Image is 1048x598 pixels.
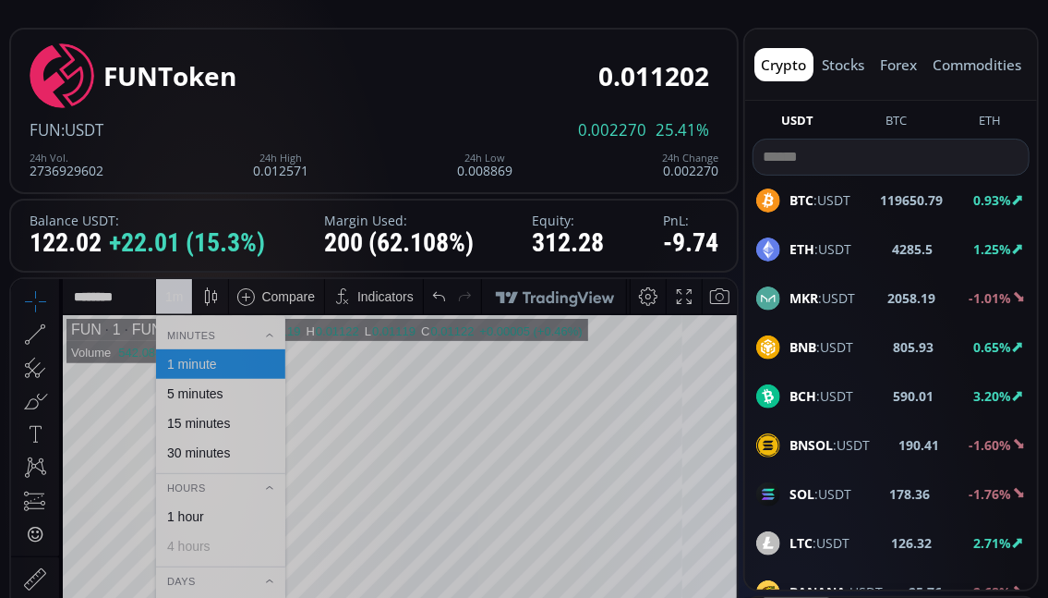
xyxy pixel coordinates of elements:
b: 190.41 [899,435,940,455]
b: -1.60% [969,436,1011,454]
span: FUN [30,119,61,140]
div: 122.02 [30,229,265,258]
b: 178.36 [890,484,931,504]
span: :USDT [789,484,851,504]
b: 0.65% [973,338,1011,356]
div: 1 hour [156,230,193,245]
div: 24h High [253,153,308,164]
button: BTC [878,112,914,135]
span: :USDT [789,288,855,308]
div: 200 (62.108%) [324,229,474,258]
div: +0.00005 (+0.46%) [469,45,572,59]
b: 119650.79 [881,190,944,210]
b: 126.32 [891,533,932,553]
b: -1.76% [969,485,1011,503]
b: ETH [789,240,814,258]
b: 2.71% [973,534,1011,552]
div: 24h Change [662,153,718,164]
button: ETH [971,112,1008,135]
div: Hours [145,199,274,219]
div: FUNToken [103,62,236,91]
div: 15 minutes [156,137,219,152]
div: 0.011202 [598,62,709,91]
div: FUN [60,43,90,59]
b: 4285.5 [892,239,933,259]
div: 312.28 [532,229,604,258]
div: 1 month [156,383,203,397]
button: stocks [815,48,872,81]
label: Equity: [532,214,604,227]
b: 590.01 [893,386,934,406]
div:  [17,247,31,264]
div: 0.01122 [420,45,464,59]
b: BTC [789,191,813,209]
span: :USDT [789,190,850,210]
div: 0.008869 [457,153,512,177]
div: FUNToken [110,43,191,59]
b: 3.20% [973,387,1011,405]
div: 1 [90,43,110,59]
span: 0.002270 [578,122,646,139]
div: Indicators [346,10,403,25]
div: 0.002270 [662,153,718,177]
div: -9.74 [663,229,718,258]
div: 2736929602 [30,153,103,177]
b: BNB [789,338,816,356]
div: C [410,45,419,59]
div: 0.012571 [253,153,308,177]
div: 30 minutes [156,166,219,181]
b: LTC [789,534,813,552]
b: BCH [789,387,816,405]
span: 25.41% [656,122,709,139]
span: :USDT [61,119,103,140]
span: :USDT [789,239,851,259]
span: +22.01 (15.3%) [109,229,265,258]
div: 0.01122 [305,45,348,59]
div: H [295,45,305,59]
b: MKR [789,289,818,307]
span: :USDT [789,337,853,357]
label: Margin Used: [324,214,474,227]
button: forex [873,48,924,81]
div: 24h Low [457,153,512,164]
b: SOL [789,485,814,503]
b: 1.25% [973,240,1011,258]
b: -1.01% [969,289,1011,307]
div: 24h Vol. [30,153,103,164]
div: Days [145,292,274,312]
div: 1 week [156,353,197,368]
b: 2058.19 [888,288,936,308]
div: 1 m [154,10,172,25]
div: Minutes [145,46,274,67]
div: 0.01119 [247,45,290,59]
div: 542.084K [107,67,159,80]
b: 0.93% [973,191,1011,209]
div: L [354,45,361,59]
span: :USDT [789,386,853,406]
div: 5 minutes [156,107,212,122]
div: Volume [60,67,100,80]
span: :USDT [789,435,870,455]
button: commodities [925,48,1028,81]
div: 1 day [156,323,187,338]
div: 0.01119 [361,45,404,59]
div: Compare [250,10,304,25]
b: 805.93 [893,337,934,357]
button: crypto [754,48,813,81]
label: PnL: [663,214,718,227]
button: USDT [774,112,821,135]
label: Balance USDT: [30,214,265,227]
b: BNSOL [789,436,833,454]
div: 4 hours [156,260,199,275]
span: :USDT [789,533,849,553]
div: 1 minute [156,78,206,92]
